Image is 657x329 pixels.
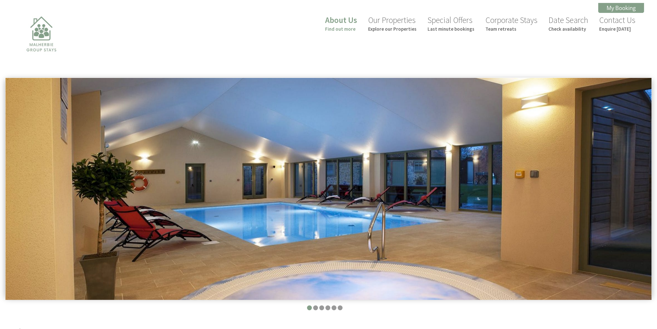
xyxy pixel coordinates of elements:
a: Our PropertiesExplore our Properties [368,15,417,32]
small: Last minute bookings [428,26,474,32]
small: Find out more [325,26,357,32]
small: Explore our Properties [368,26,417,32]
a: Corporate StaysTeam retreats [485,15,537,32]
a: About UsFind out more [325,15,357,32]
a: Contact UsEnquire [DATE] [599,15,635,32]
a: Special OffersLast minute bookings [428,15,474,32]
a: Date SearchCheck availability [548,15,588,32]
a: My Booking [598,3,644,13]
small: Enquire [DATE] [599,26,635,32]
small: Team retreats [485,26,537,32]
img: Malherbie Group Stays [9,12,74,77]
small: Check availability [548,26,588,32]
